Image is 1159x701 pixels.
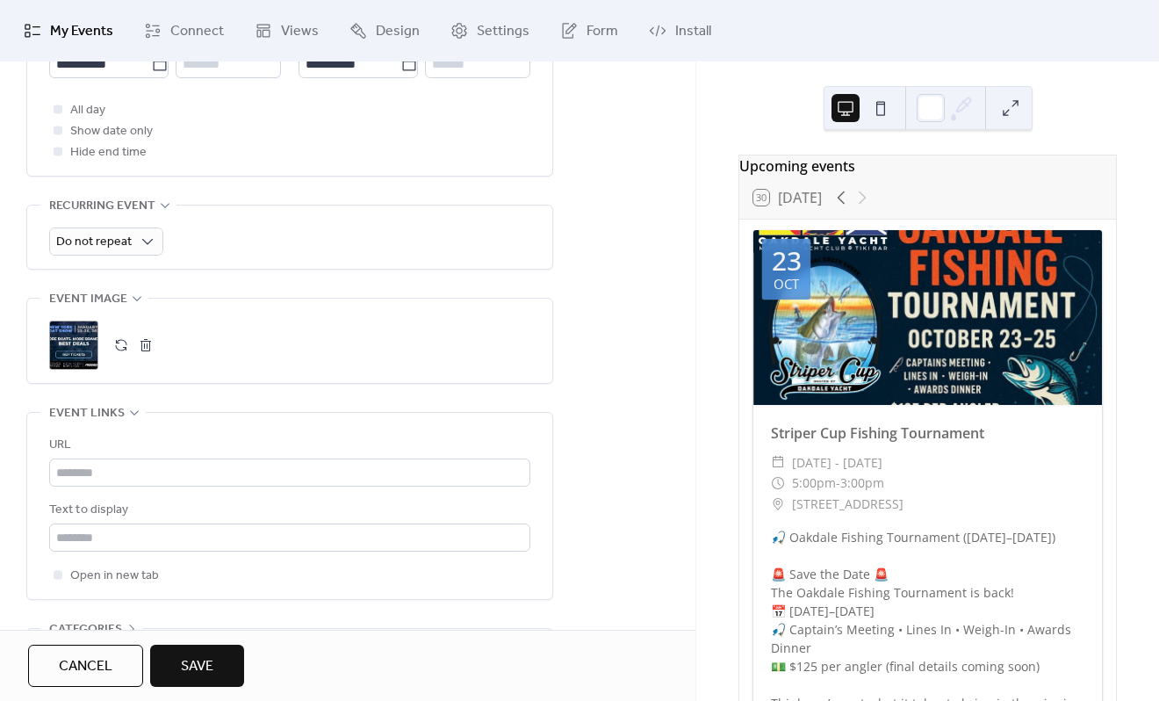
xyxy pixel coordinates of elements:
a: Settings [437,7,543,54]
span: [DATE] - [DATE] [792,452,882,473]
span: Recurring event [49,196,155,217]
span: My Events [50,21,113,42]
span: Views [281,21,319,42]
span: Connect [170,21,224,42]
span: Form [587,21,618,42]
span: - [836,473,840,494]
span: Event image [49,289,127,310]
div: ​ [771,452,785,473]
span: Design [376,21,420,42]
div: Upcoming events [739,155,1116,177]
span: Install [675,21,711,42]
span: Cancel [59,656,112,677]
div: ••• [27,629,552,666]
span: Categories [49,619,122,640]
a: Views [241,7,332,54]
div: 23 [772,248,802,274]
button: Save [150,645,244,687]
span: Do not repeat [56,230,132,254]
span: 3:00pm [840,473,884,494]
a: Form [547,7,631,54]
span: Save [181,656,213,677]
a: My Events [11,7,126,54]
div: URL [49,435,527,456]
span: Settings [477,21,529,42]
div: Oct [774,278,799,291]
div: ​ [771,473,785,494]
a: Install [636,7,724,54]
div: Text to display [49,500,527,521]
span: 5:00pm [792,473,836,494]
div: ; [49,321,98,370]
div: ​ [771,494,785,515]
span: All day [70,100,105,121]
span: Hide end time [70,142,147,163]
span: [STREET_ADDRESS] [792,494,903,515]
span: Open in new tab [70,566,159,587]
span: Event links [49,403,125,424]
a: Design [336,7,433,54]
a: Connect [131,7,237,54]
button: Cancel [28,645,143,687]
span: Show date only [70,121,153,142]
div: Striper Cup Fishing Tournament [753,423,1102,444]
